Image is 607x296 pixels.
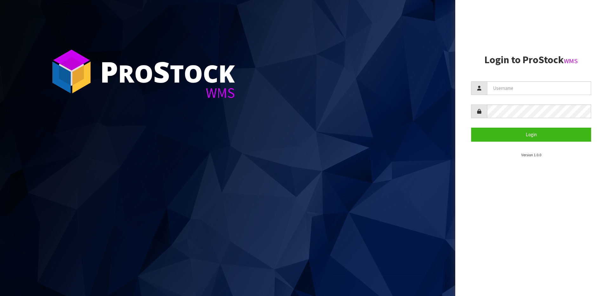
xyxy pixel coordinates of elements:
input: Username [487,81,591,95]
button: Login [471,128,591,141]
img: ProStock Cube [48,48,95,95]
div: ro tock [100,57,235,86]
small: WMS [564,57,578,65]
span: S [153,52,170,91]
h2: Login to ProStock [471,54,591,65]
div: WMS [100,86,235,100]
small: Version 1.0.0 [521,152,541,157]
span: P [100,52,118,91]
